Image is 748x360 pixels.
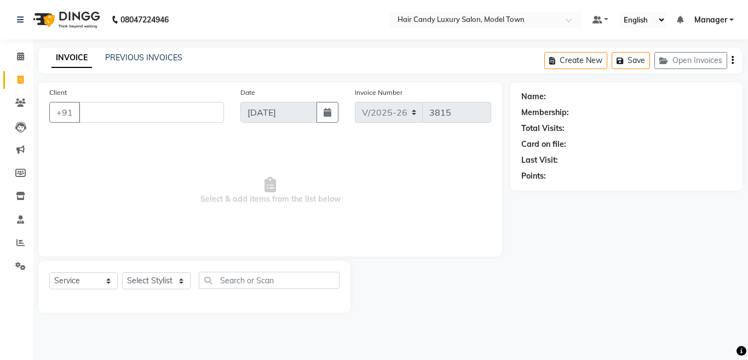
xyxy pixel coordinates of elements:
[199,272,340,289] input: Search or Scan
[521,91,546,102] div: Name:
[49,102,80,123] button: +91
[521,170,546,182] div: Points:
[521,123,565,134] div: Total Visits:
[521,107,569,118] div: Membership:
[654,52,727,69] button: Open Invoices
[521,155,558,166] div: Last Visit:
[49,136,491,245] span: Select & add items from the list below
[694,14,727,26] span: Manager
[355,88,402,98] label: Invoice Number
[120,4,169,35] b: 08047224946
[51,48,92,68] a: INVOICE
[521,139,566,150] div: Card on file:
[612,52,650,69] button: Save
[105,53,182,62] a: PREVIOUS INVOICES
[240,88,255,98] label: Date
[79,102,224,123] input: Search by Name/Mobile/Email/Code
[49,88,67,98] label: Client
[28,4,103,35] img: logo
[544,52,607,69] button: Create New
